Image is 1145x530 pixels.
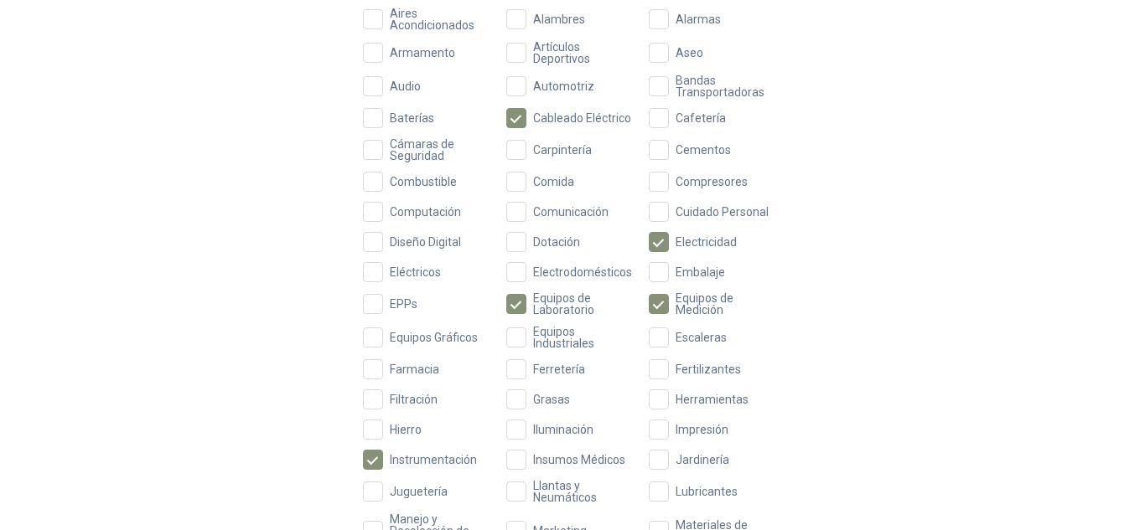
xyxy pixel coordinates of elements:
[669,206,775,218] span: Cuidado Personal
[669,292,782,316] span: Equipos de Medición
[383,80,427,92] span: Audio
[526,206,615,218] span: Comunicación
[526,292,640,316] span: Equipos de Laboratorio
[383,332,484,343] span: Equipos Gráficos
[383,394,444,405] span: Filtración
[669,75,782,98] span: Bandas Transportadoras
[669,176,754,188] span: Compresores
[383,266,448,278] span: Eléctricos
[383,298,424,310] span: EPPs
[526,266,639,278] span: Electrodomésticos
[526,112,638,124] span: Cableado Eléctrico
[383,47,462,59] span: Armamento
[383,424,428,435] span: Hierro
[526,13,592,25] span: Alambres
[383,206,468,218] span: Computación
[669,332,733,343] span: Escaleras
[383,138,496,162] span: Cámaras de Seguridad
[526,176,581,188] span: Comida
[669,363,748,375] span: Fertilizantes
[526,454,632,466] span: Insumos Médicos
[383,112,441,124] span: Baterías
[526,363,592,375] span: Ferretería
[526,41,640,64] span: Artículos Deportivos
[383,236,468,248] span: Diseño Digital
[669,144,738,156] span: Cementos
[669,112,733,124] span: Cafetería
[526,144,598,156] span: Carpintería
[526,80,601,92] span: Automotriz
[669,266,732,278] span: Embalaje
[383,8,496,31] span: Aires Acondicionados
[669,47,710,59] span: Aseo
[669,454,736,466] span: Jardinería
[669,236,743,248] span: Electricidad
[383,486,454,497] span: Juguetería
[669,13,728,25] span: Alarmas
[526,424,600,435] span: Iluminación
[526,326,640,349] span: Equipos Industriales
[669,424,735,435] span: Impresión
[526,480,640,503] span: Llantas y Neumáticos
[669,394,755,405] span: Herramientas
[526,394,577,405] span: Grasas
[383,176,464,188] span: Combustible
[669,486,744,497] span: Lubricantes
[383,363,446,375] span: Farmacia
[383,454,484,466] span: Instrumentación
[526,236,587,248] span: Dotación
